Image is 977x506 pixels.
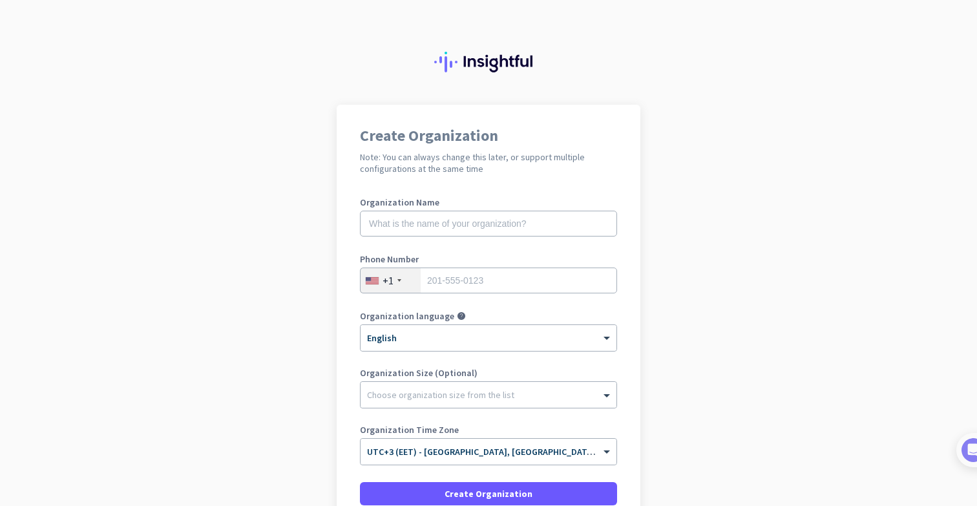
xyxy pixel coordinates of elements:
h2: Note: You can always change this later, or support multiple configurations at the same time [360,151,617,174]
input: What is the name of your organization? [360,211,617,237]
span: Create Organization [445,487,532,500]
img: Insightful [434,52,543,72]
label: Organization Size (Optional) [360,368,617,377]
i: help [457,311,466,321]
label: Organization Time Zone [360,425,617,434]
label: Phone Number [360,255,617,264]
h1: Create Organization [360,128,617,143]
button: Create Organization [360,482,617,505]
div: +1 [383,274,394,287]
input: 201-555-0123 [360,268,617,293]
label: Organization language [360,311,454,321]
label: Organization Name [360,198,617,207]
